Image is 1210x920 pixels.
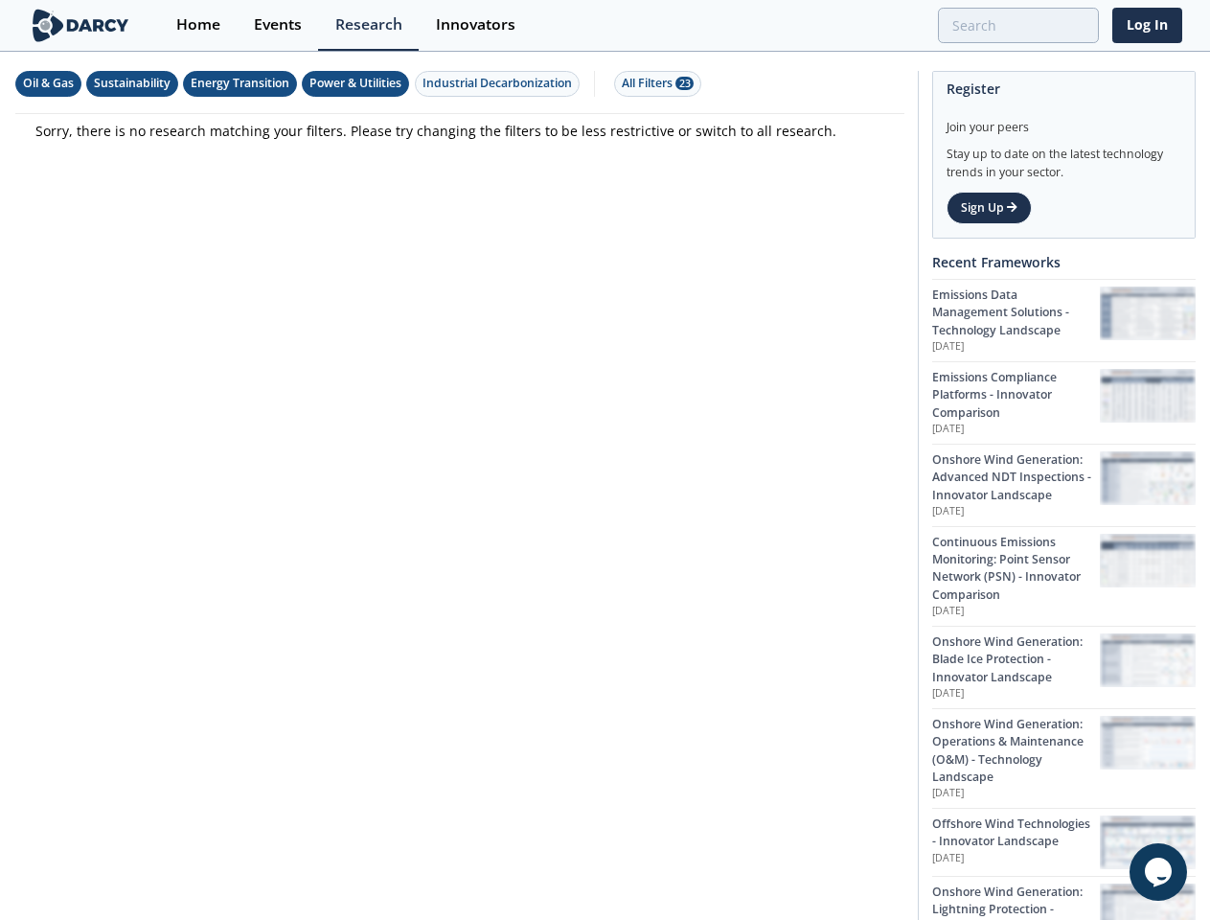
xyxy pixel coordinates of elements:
[302,71,409,97] button: Power & Utilities
[675,77,694,90] span: 23
[932,245,1196,279] div: Recent Frameworks
[932,716,1100,787] div: Onshore Wind Generation: Operations & Maintenance (O&M) - Technology Landscape
[932,633,1100,686] div: Onshore Wind Generation: Blade Ice Protection - Innovator Landscape
[86,71,178,97] button: Sustainability
[932,504,1100,519] p: [DATE]
[422,75,572,92] div: Industrial Decarbonization
[947,192,1032,224] a: Sign Up
[932,369,1100,422] div: Emissions Compliance Platforms - Innovator Comparison
[932,708,1196,808] a: Onshore Wind Generation: Operations & Maintenance (O&M) - Technology Landscape [DATE] Onshore Win...
[622,75,694,92] div: All Filters
[932,279,1196,361] a: Emissions Data Management Solutions - Technology Landscape [DATE] Emissions Data Management Solut...
[932,851,1100,866] p: [DATE]
[932,626,1196,708] a: Onshore Wind Generation: Blade Ice Protection - Innovator Landscape [DATE] Onshore Wind Generatio...
[947,136,1181,181] div: Stay up to date on the latest technology trends in your sector.
[254,17,302,33] div: Events
[415,71,580,97] button: Industrial Decarbonization
[335,17,402,33] div: Research
[932,786,1100,801] p: [DATE]
[183,71,297,97] button: Energy Transition
[932,816,1100,851] div: Offshore Wind Technologies - Innovator Landscape
[614,71,701,97] button: All Filters 23
[15,71,81,97] button: Oil & Gas
[932,287,1100,339] div: Emissions Data Management Solutions - Technology Landscape
[932,808,1196,876] a: Offshore Wind Technologies - Innovator Landscape [DATE] Offshore Wind Technologies - Innovator La...
[29,9,133,42] img: logo-wide.svg
[191,75,289,92] div: Energy Transition
[1130,843,1191,901] iframe: chat widget
[932,361,1196,444] a: Emissions Compliance Platforms - Innovator Comparison [DATE] Emissions Compliance Platforms - Inn...
[932,444,1196,526] a: Onshore Wind Generation: Advanced NDT Inspections - Innovator Landscape [DATE] Onshore Wind Gener...
[932,686,1100,701] p: [DATE]
[947,72,1181,105] div: Register
[309,75,401,92] div: Power & Utilities
[176,17,220,33] div: Home
[932,604,1100,619] p: [DATE]
[1112,8,1182,43] a: Log In
[94,75,171,92] div: Sustainability
[932,534,1100,605] div: Continuous Emissions Monitoring: Point Sensor Network (PSN) - Innovator Comparison
[23,75,74,92] div: Oil & Gas
[932,422,1100,437] p: [DATE]
[932,526,1196,626] a: Continuous Emissions Monitoring: Point Sensor Network (PSN) - Innovator Comparison [DATE] Continu...
[436,17,515,33] div: Innovators
[932,339,1100,355] p: [DATE]
[35,121,884,141] p: Sorry, there is no research matching your filters. Please try changing the filters to be less res...
[947,105,1181,136] div: Join your peers
[938,8,1099,43] input: Advanced Search
[932,451,1100,504] div: Onshore Wind Generation: Advanced NDT Inspections - Innovator Landscape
